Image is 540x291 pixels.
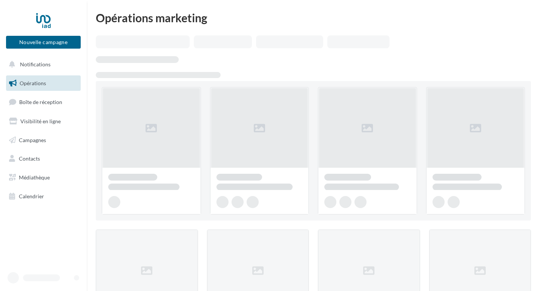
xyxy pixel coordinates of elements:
span: Notifications [20,61,51,67]
a: Visibilité en ligne [5,113,82,129]
a: Calendrier [5,188,82,204]
span: Opérations [20,80,46,86]
button: Notifications [5,57,79,72]
span: Campagnes [19,136,46,143]
a: Opérations [5,75,82,91]
span: Visibilité en ligne [20,118,61,124]
span: Boîte de réception [19,99,62,105]
span: Calendrier [19,193,44,199]
div: Opérations marketing [96,12,531,23]
span: Médiathèque [19,174,50,181]
a: Campagnes [5,132,82,148]
a: Contacts [5,151,82,167]
button: Nouvelle campagne [6,36,81,49]
span: Contacts [19,155,40,162]
a: Boîte de réception [5,94,82,110]
a: Médiathèque [5,170,82,185]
